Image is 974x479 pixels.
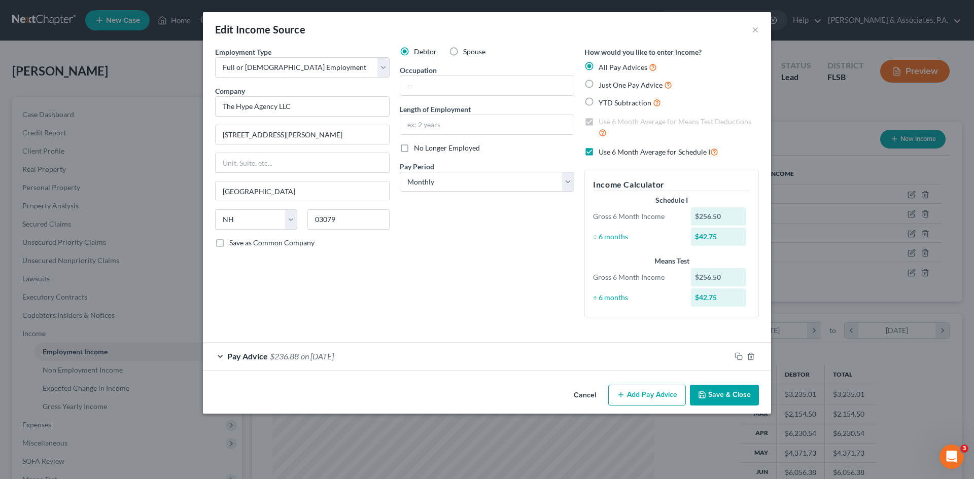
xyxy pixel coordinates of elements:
[599,148,710,156] span: Use 6 Month Average for Schedule I
[400,76,574,95] input: --
[584,47,702,57] label: How would you like to enter income?
[414,143,480,152] span: No Longer Employed
[691,288,747,307] div: $42.75
[216,181,389,201] input: Enter city...
[216,125,389,144] input: Enter address...
[270,351,299,361] span: $236.88
[215,48,271,56] span: Employment Type
[599,117,751,126] span: Use 6 Month Average for Means Test Deductions
[588,232,686,242] div: ÷ 6 months
[691,228,747,246] div: $42.75
[216,153,389,172] input: Unit, Suite, etc...
[400,162,434,171] span: Pay Period
[227,351,268,361] span: Pay Advice
[588,211,686,222] div: Gross 6 Month Income
[215,87,245,95] span: Company
[690,385,759,406] button: Save & Close
[215,96,390,117] input: Search company by name...
[691,207,747,226] div: $256.50
[593,195,750,205] div: Schedule I
[593,178,750,191] h5: Income Calculator
[599,81,663,89] span: Just One Pay Advice
[608,385,686,406] button: Add Pay Advice
[400,65,437,76] label: Occupation
[599,98,651,107] span: YTD Subtraction
[301,351,334,361] span: on [DATE]
[400,115,574,134] input: ex: 2 years
[215,22,305,36] div: Edit Income Source
[691,268,747,286] div: $256.50
[593,256,750,266] div: Means Test
[940,445,964,469] iframe: Intercom live chat
[588,272,686,282] div: Gross 6 Month Income
[566,386,604,406] button: Cancel
[588,292,686,303] div: ÷ 6 months
[960,445,968,453] span: 3
[599,63,647,71] span: All Pay Advices
[463,47,485,56] span: Spouse
[414,47,437,56] span: Debtor
[400,104,471,115] label: Length of Employment
[229,238,315,247] span: Save as Common Company
[752,23,759,35] button: ×
[307,209,390,230] input: Enter zip...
